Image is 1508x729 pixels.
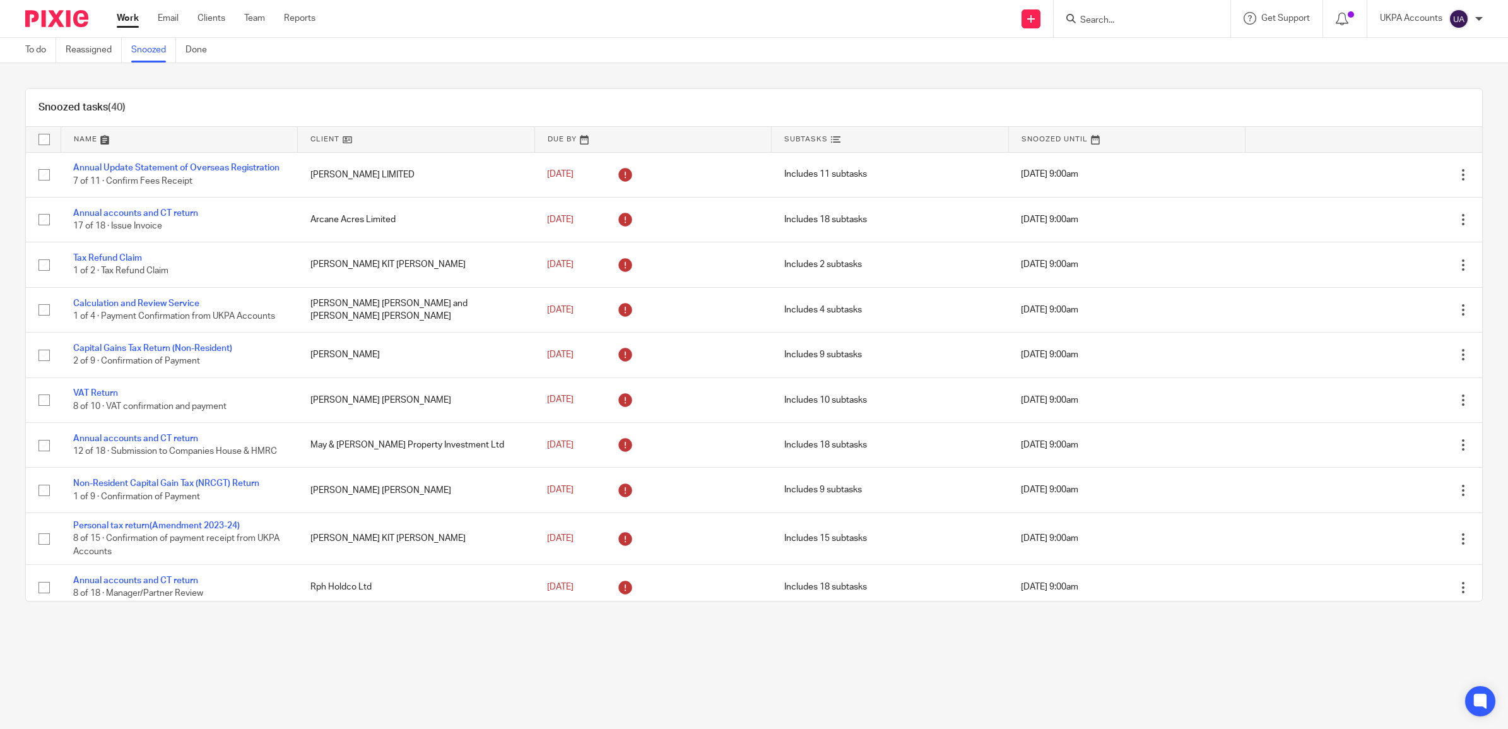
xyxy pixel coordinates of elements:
td: [PERSON_NAME] [PERSON_NAME] and [PERSON_NAME] [PERSON_NAME] [298,287,535,332]
a: Capital Gains Tax Return (Non-Resident) [73,344,232,353]
td: [PERSON_NAME] KIT [PERSON_NAME] [298,242,535,287]
a: Clients [197,12,225,25]
a: Tax Refund Claim [73,254,142,263]
span: [DATE] 9:00am [1021,441,1078,449]
span: Subtasks [784,136,828,143]
span: Includes 18 subtasks [784,441,867,449]
h1: Snoozed tasks [38,101,126,114]
a: Reassigned [66,38,122,62]
input: Search [1079,15,1193,27]
a: VAT Return [73,389,118,398]
span: [DATE] 9:00am [1021,305,1078,314]
a: Annual accounts and CT return [73,209,198,218]
span: Get Support [1261,14,1310,23]
span: [DATE] 9:00am [1021,170,1078,179]
span: Includes 18 subtasks [784,215,867,224]
a: Annual Update Statement of Overseas Registration [73,163,280,172]
a: Reports [284,12,315,25]
td: [PERSON_NAME] KIT [PERSON_NAME] [298,513,535,564]
span: [DATE] 9:00am [1021,535,1078,543]
p: UKPA Accounts [1380,12,1442,25]
span: [DATE] [547,305,574,314]
span: [DATE] [547,260,574,269]
span: [DATE] [547,583,574,591]
a: Calculation and Review Service [73,299,199,308]
td: Rph Holdco Ltd [298,565,535,610]
img: svg%3E [1449,9,1469,29]
span: Includes 11 subtasks [784,170,867,179]
span: 8 of 10 · VAT confirmation and payment [73,402,227,411]
a: Email [158,12,179,25]
a: To do [25,38,56,62]
a: Work [117,12,139,25]
span: [DATE] 9:00am [1021,350,1078,359]
a: Done [186,38,216,62]
span: Includes 18 subtasks [784,583,867,592]
span: 8 of 15 · Confirmation of payment receipt from UKPA Accounts [73,534,280,556]
span: [DATE] 9:00am [1021,583,1078,592]
span: (40) [108,102,126,112]
span: Includes 9 subtasks [784,486,862,495]
span: [DATE] [547,215,574,224]
span: 17 of 18 · Issue Invoice [73,222,162,230]
span: [DATE] 9:00am [1021,486,1078,495]
span: 8 of 18 · Manager/Partner Review [73,590,203,598]
a: Snoozed [131,38,176,62]
span: [DATE] 9:00am [1021,215,1078,224]
span: Includes 15 subtasks [784,535,867,543]
a: Annual accounts and CT return [73,434,198,443]
span: 1 of 9 · Confirmation of Payment [73,492,200,501]
span: [DATE] [547,534,574,543]
span: [DATE] [547,485,574,494]
span: [DATE] [547,441,574,449]
td: Arcane Acres Limited [298,197,535,242]
span: 7 of 11 · Confirm Fees Receipt [73,177,192,186]
td: May & [PERSON_NAME] Property Investment Ltd [298,423,535,468]
span: 12 of 18 · Submission to Companies House & HMRC [73,447,277,456]
span: [DATE] [547,170,574,179]
a: Team [244,12,265,25]
span: 2 of 9 · Confirmation of Payment [73,357,200,366]
span: [DATE] 9:00am [1021,261,1078,270]
a: Non-Resident Capital Gain Tax (NRCGT) Return [73,479,259,488]
td: [PERSON_NAME] [PERSON_NAME] [298,377,535,422]
a: Annual accounts and CT return [73,576,198,585]
span: [DATE] [547,396,574,405]
td: [PERSON_NAME] [298,333,535,377]
span: Includes 4 subtasks [784,305,862,314]
span: [DATE] [547,350,574,359]
span: Includes 2 subtasks [784,261,862,270]
span: 1 of 2 · Tax Refund Claim [73,267,168,276]
a: Personal tax return(Amendment 2023-24) [73,521,240,530]
span: [DATE] 9:00am [1021,396,1078,405]
span: Includes 10 subtasks [784,396,867,405]
span: 1 of 4 · Payment Confirmation from UKPA Accounts [73,312,275,321]
td: [PERSON_NAME] LIMITED [298,152,535,197]
img: Pixie [25,10,88,27]
span: Includes 9 subtasks [784,350,862,359]
td: [PERSON_NAME] [PERSON_NAME] [298,468,535,513]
